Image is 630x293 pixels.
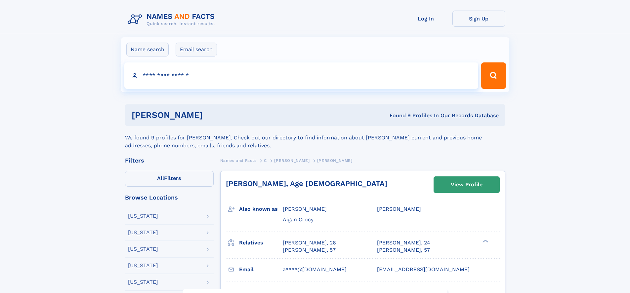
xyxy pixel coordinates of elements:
a: [PERSON_NAME], Age [DEMOGRAPHIC_DATA] [226,179,387,188]
div: Browse Locations [125,195,214,201]
span: [PERSON_NAME] [274,158,310,163]
div: Found 9 Profiles In Our Records Database [296,112,499,119]
a: [PERSON_NAME] [274,156,310,165]
div: [US_STATE] [128,213,158,219]
span: [PERSON_NAME] [377,206,421,212]
a: [PERSON_NAME], 57 [377,246,430,254]
img: Logo Names and Facts [125,11,220,28]
div: We found 9 profiles for [PERSON_NAME]. Check out our directory to find information about [PERSON_... [125,126,505,150]
div: [US_STATE] [128,263,158,268]
h3: Also known as [239,203,283,215]
div: [US_STATE] [128,279,158,285]
span: All [157,175,164,181]
a: [PERSON_NAME], 24 [377,239,430,246]
div: [US_STATE] [128,246,158,252]
a: C [264,156,267,165]
h3: Email [239,264,283,275]
h3: Relatives [239,237,283,248]
span: C [264,158,267,163]
button: Search Button [481,62,506,89]
span: Aigan Crocy [283,216,314,223]
label: Filters [125,171,214,187]
a: Sign Up [452,11,505,27]
label: Name search [126,43,169,56]
div: ❯ [481,239,489,243]
a: [PERSON_NAME], 57 [283,246,336,254]
div: [US_STATE] [128,230,158,235]
a: Names and Facts [220,156,257,165]
a: [PERSON_NAME], 26 [283,239,336,246]
div: Filters [125,158,214,164]
span: [EMAIL_ADDRESS][DOMAIN_NAME] [377,266,470,273]
span: [PERSON_NAME] [317,158,353,163]
a: Log In [399,11,452,27]
label: Email search [176,43,217,56]
h1: [PERSON_NAME] [132,111,296,119]
a: View Profile [434,177,499,193]
input: search input [124,62,479,89]
div: View Profile [451,177,483,192]
span: [PERSON_NAME] [283,206,327,212]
